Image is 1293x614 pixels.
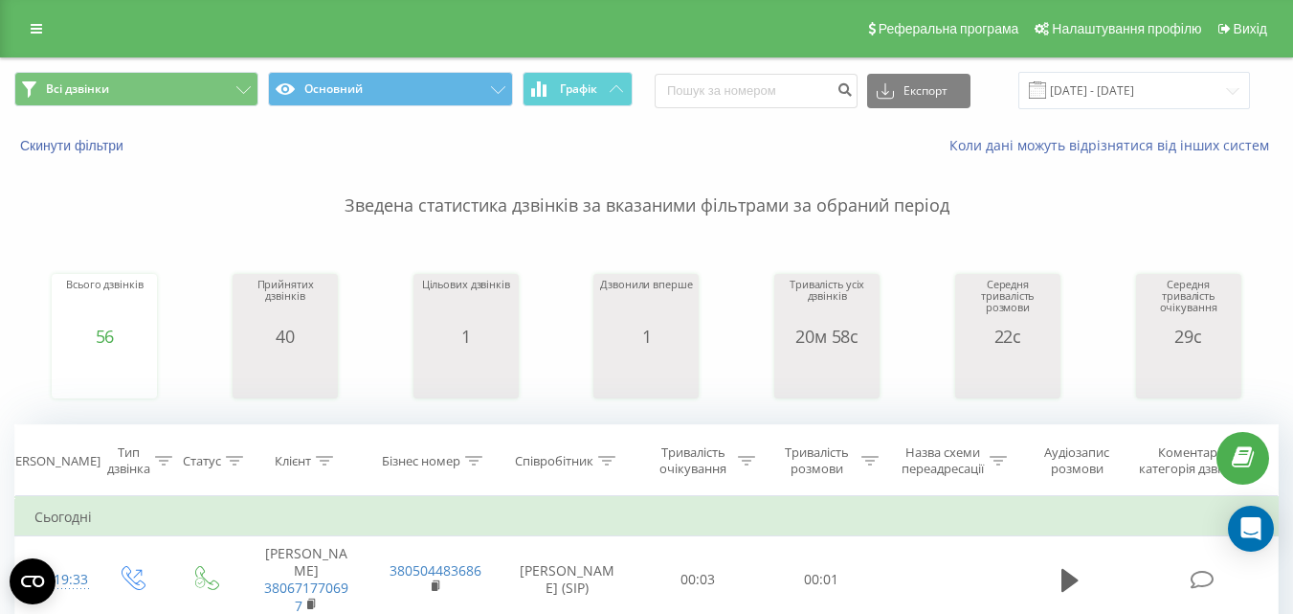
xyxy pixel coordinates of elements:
div: Назва схеми переадресації [901,444,985,477]
a: 380671770697 [264,579,348,614]
div: Всього дзвінків [66,279,143,327]
button: Основний [268,72,512,106]
div: Бізнес номер [382,453,460,469]
div: 1 [422,327,510,346]
p: Зведена статистика дзвінків за вказаними фільтрами за обраний період [14,155,1279,218]
span: Налаштування профілю [1052,21,1201,36]
div: Середня тривалість розмови [960,279,1056,327]
div: Статус [183,453,221,469]
button: Скинути фільтри [14,137,133,154]
button: Графік [523,72,633,106]
div: Тривалість усіх дзвінків [779,279,875,327]
div: Тривалість очікування [654,444,733,477]
span: Всі дзвінки [46,81,109,97]
div: Коментар/категорія дзвінка [1134,444,1246,477]
div: 56 [66,327,143,346]
a: 380504483686 [390,561,481,580]
div: Аудіозапис розмови [1029,444,1126,477]
input: Пошук за номером [655,74,858,108]
div: Open Intercom Messenger [1228,506,1274,552]
span: Вихід [1234,21,1267,36]
button: Open CMP widget [10,558,56,604]
div: 1 [600,327,692,346]
div: Тривалість розмови [777,444,857,477]
div: Співробітник [515,453,593,469]
div: Тип дзвінка [107,444,150,477]
span: Графік [560,82,597,96]
div: 20м 58с [779,327,875,346]
td: Сьогодні [15,498,1279,536]
div: Середня тривалість очікування [1141,279,1237,327]
button: Експорт [867,74,970,108]
a: Коли дані можуть відрізнятися вiд інших систем [949,136,1279,154]
div: [PERSON_NAME] [4,453,100,469]
div: Клієнт [275,453,311,469]
div: 29с [1141,327,1237,346]
div: 22с [960,327,1056,346]
div: 40 [237,327,333,346]
div: Цільових дзвінків [422,279,510,327]
div: Дзвонили вперше [600,279,692,327]
div: 15:19:33 [34,561,75,599]
button: Всі дзвінки [14,72,258,106]
span: Реферальна програма [879,21,1019,36]
div: Прийнятих дзвінків [237,279,333,327]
